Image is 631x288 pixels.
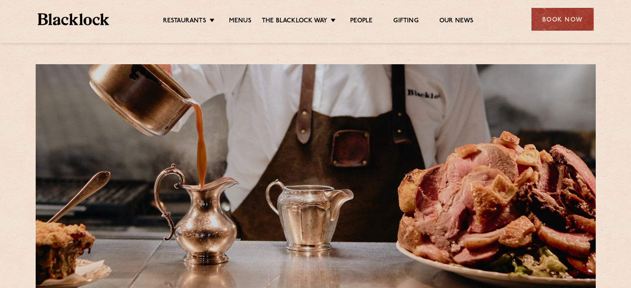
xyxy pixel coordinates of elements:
a: Menus [229,17,251,26]
a: People [350,17,373,26]
div: Book Now [531,8,594,31]
a: The Blacklock Way [262,17,327,26]
a: Restaurants [163,17,206,26]
img: BL_Textured_Logo-footer-cropped.svg [38,13,110,25]
a: Gifting [393,17,418,26]
a: Our News [439,17,474,26]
